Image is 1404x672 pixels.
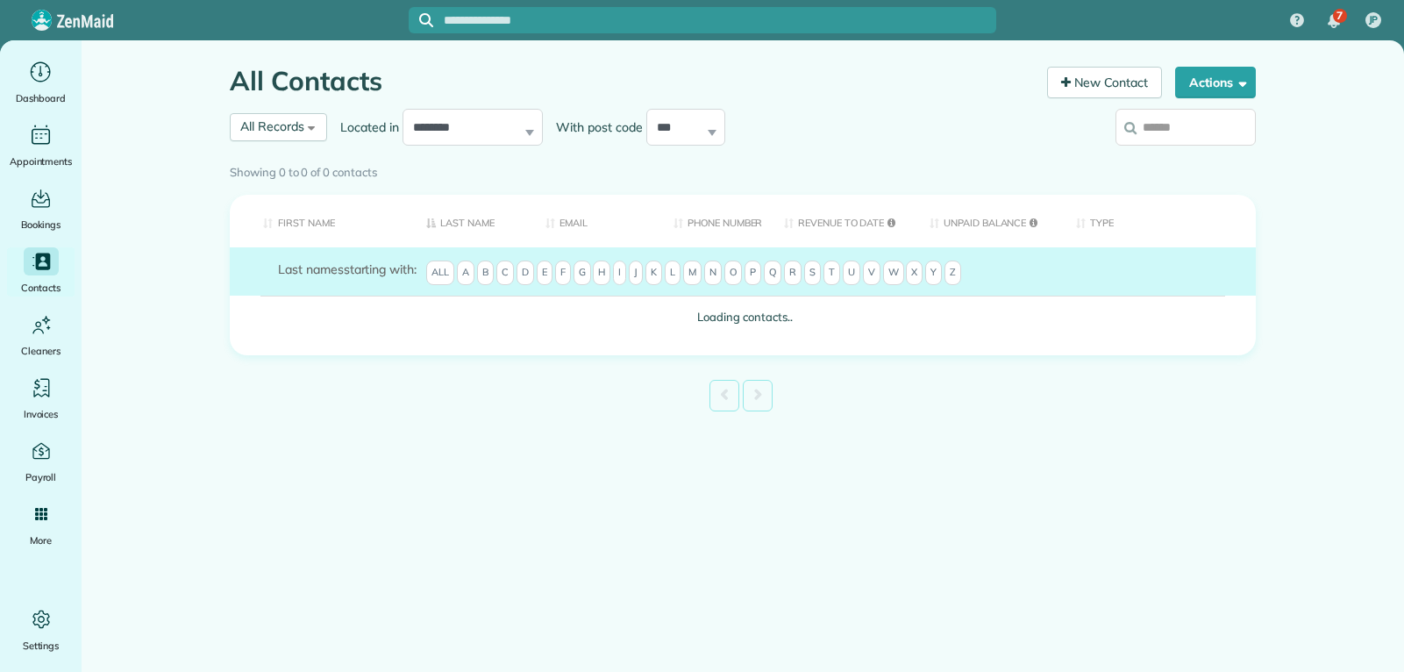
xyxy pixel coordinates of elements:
th: Revenue to Date: activate to sort column ascending [771,195,916,248]
span: L [665,261,681,285]
span: All [426,261,454,285]
label: Located in [327,118,403,136]
span: J [629,261,643,285]
span: Y [925,261,942,285]
span: Cleaners [21,342,61,360]
button: Focus search [409,13,433,27]
span: E [537,261,552,285]
span: Settings [23,637,60,654]
div: 7 unread notifications [1315,2,1352,40]
span: C [496,261,514,285]
a: New Contact [1047,67,1163,98]
span: Dashboard [16,89,66,107]
span: D [517,261,534,285]
span: Q [764,261,781,285]
span: B [477,261,494,285]
span: W [883,261,904,285]
span: Z [944,261,961,285]
th: Last Name: activate to sort column descending [413,195,532,248]
span: Contacts [21,279,61,297]
span: Invoices [24,405,59,423]
th: Unpaid Balance: activate to sort column ascending [916,195,1063,248]
td: Loading contacts.. [230,296,1256,339]
span: Payroll [25,468,57,486]
span: K [645,261,662,285]
button: Actions [1175,67,1256,98]
span: U [843,261,860,285]
span: A [457,261,474,285]
label: With post code [543,118,646,136]
a: Settings [7,605,75,654]
span: All Records [240,118,304,134]
a: Dashboard [7,58,75,107]
h1: All Contacts [230,67,1034,96]
a: Appointments [7,121,75,170]
span: P [745,261,761,285]
div: Showing 0 to 0 of 0 contacts [230,157,1256,182]
span: V [863,261,880,285]
span: 7 [1336,9,1343,23]
th: Email: activate to sort column ascending [532,195,660,248]
a: Invoices [7,374,75,423]
a: Payroll [7,437,75,486]
a: Cleaners [7,311,75,360]
span: M [683,261,702,285]
svg: Focus search [419,13,433,27]
span: F [555,261,571,285]
span: H [593,261,610,285]
th: First Name: activate to sort column ascending [230,195,413,248]
span: Last names [278,261,344,277]
th: Type: activate to sort column ascending [1063,195,1256,248]
span: N [704,261,722,285]
span: G [574,261,591,285]
a: Contacts [7,247,75,297]
label: starting with: [278,261,417,278]
span: R [784,261,802,285]
span: More [30,532,52,549]
span: I [613,261,626,285]
span: Appointments [10,153,73,170]
span: S [804,261,821,285]
span: X [906,261,923,285]
span: O [724,261,742,285]
th: Phone number: activate to sort column ascending [660,195,771,248]
a: Bookings [7,184,75,233]
span: Bookings [21,216,61,233]
span: JP [1369,13,1379,27]
span: T [823,261,840,285]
